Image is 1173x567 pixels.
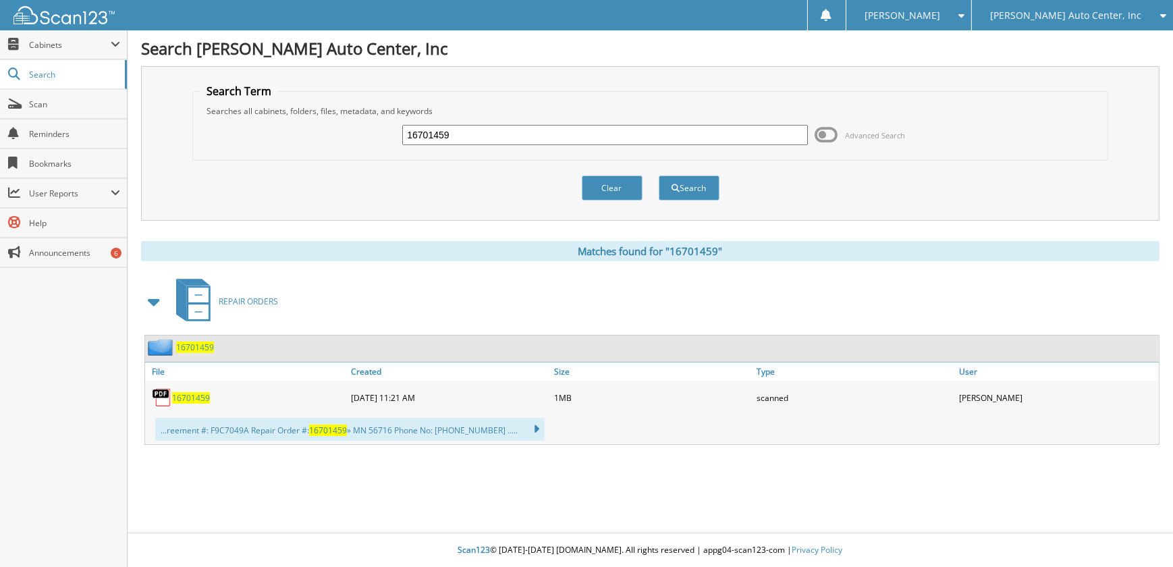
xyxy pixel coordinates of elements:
[200,84,278,99] legend: Search Term
[155,418,545,441] div: ...reement #: F9C7049A Repair Order #: » MN 56716 Phone No: [PHONE_NUMBER] .....
[176,342,214,353] a: 16701459
[551,362,753,381] a: Size
[29,99,120,110] span: Scan
[13,6,115,24] img: scan123-logo-white.svg
[29,128,120,140] span: Reminders
[582,175,643,200] button: Clear
[29,69,118,80] span: Search
[29,158,120,169] span: Bookmarks
[309,425,347,436] span: 16701459
[128,534,1173,567] div: © [DATE]-[DATE] [DOMAIN_NAME]. All rights reserved | appg04-scan123-com |
[168,275,278,328] a: REPAIR ORDERS
[200,105,1100,117] div: Searches all cabinets, folders, files, metadata, and keywords
[29,247,120,259] span: Announcements
[753,362,956,381] a: Type
[792,544,843,556] a: Privacy Policy
[111,248,121,259] div: 6
[991,11,1142,20] span: [PERSON_NAME] Auto Center, Inc
[753,384,956,411] div: scanned
[865,11,940,20] span: [PERSON_NAME]
[551,384,753,411] div: 1MB
[845,130,905,140] span: Advanced Search
[348,362,550,381] a: Created
[141,37,1160,59] h1: Search [PERSON_NAME] Auto Center, Inc
[219,296,278,307] span: REPAIR ORDERS
[29,188,111,199] span: User Reports
[29,39,111,51] span: Cabinets
[956,384,1159,411] div: [PERSON_NAME]
[348,384,550,411] div: [DATE] 11:21 AM
[956,362,1159,381] a: User
[29,217,120,229] span: Help
[172,392,210,404] a: 16701459
[659,175,719,200] button: Search
[152,387,172,408] img: PDF.png
[145,362,348,381] a: File
[458,544,491,556] span: Scan123
[148,339,176,356] img: folder2.png
[141,241,1160,261] div: Matches found for "16701459"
